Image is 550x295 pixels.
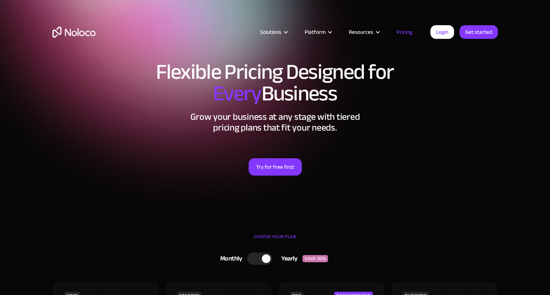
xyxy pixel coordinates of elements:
div: Monthly [211,253,248,264]
a: Pricing [388,27,421,37]
div: Solutions [251,27,296,37]
span: Every [213,73,262,114]
h1: Flexible Pricing Designed for Business [52,61,498,104]
a: Get started [459,25,498,39]
div: Resources [340,27,388,37]
h2: Grow your business at any stage with tiered pricing plans that fit your needs. [52,112,498,133]
div: Solutions [260,27,281,37]
div: Resources [349,27,373,37]
a: home [52,27,96,38]
div: Platform [305,27,325,37]
a: Login [430,25,454,39]
a: Try for free first [249,158,302,176]
div: SAVE 20% [302,255,328,262]
div: CHOOSE YOUR PLAN [52,231,498,249]
div: Yearly [272,253,302,264]
div: Platform [296,27,340,37]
